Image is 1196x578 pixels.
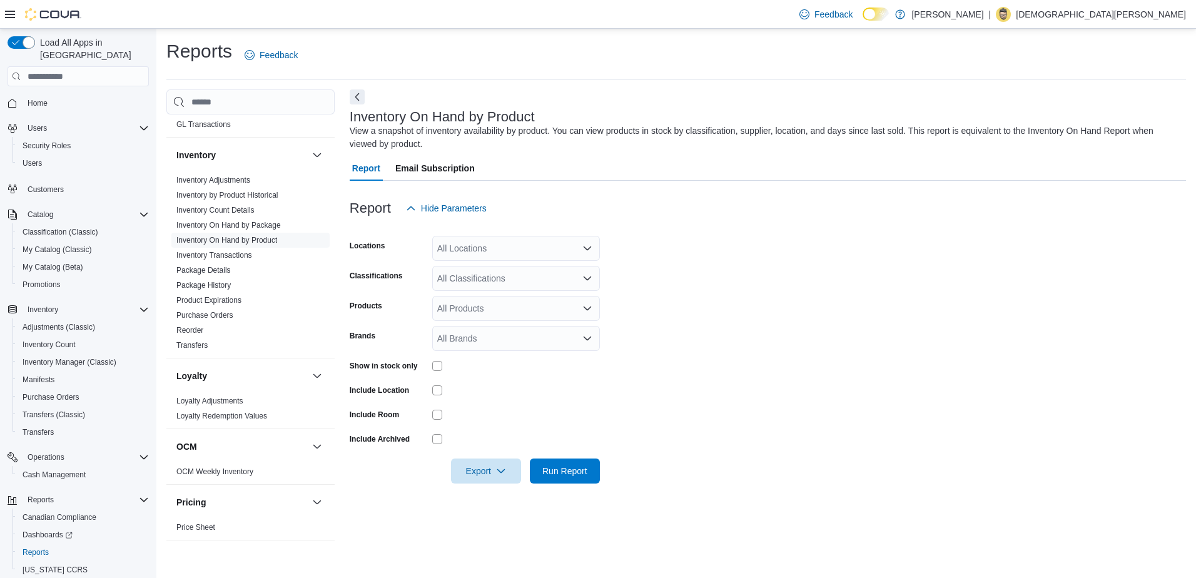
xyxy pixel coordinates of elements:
span: Inventory On Hand by Package [176,220,281,230]
a: Loyalty Adjustments [176,397,243,405]
a: Promotions [18,277,66,292]
span: My Catalog (Beta) [23,262,83,272]
span: Manifests [23,375,54,385]
span: Transfers [176,340,208,350]
a: Dashboards [13,526,154,544]
a: Purchase Orders [176,311,233,320]
h1: Reports [166,39,232,64]
button: Operations [3,449,154,466]
button: Users [3,119,154,137]
span: Load All Apps in [GEOGRAPHIC_DATA] [35,36,149,61]
span: Classification (Classic) [18,225,149,240]
button: Users [23,121,52,136]
span: Reports [18,545,149,560]
div: View a snapshot of inventory availability by product. You can view products in stock by classific... [350,124,1180,151]
button: Home [3,94,154,112]
span: Run Report [542,465,587,477]
span: Transfers [23,427,54,437]
span: Package History [176,280,231,290]
span: Washington CCRS [18,562,149,577]
span: Promotions [23,280,61,290]
div: Inventory [166,173,335,358]
a: Package Details [176,266,231,275]
h3: Pricing [176,496,206,509]
a: Canadian Compliance [18,510,101,525]
a: Price Sheet [176,523,215,532]
button: Classification (Classic) [13,223,154,241]
input: Dark Mode [863,8,889,21]
a: Inventory On Hand by Product [176,236,277,245]
a: Reorder [176,326,203,335]
span: Inventory Manager (Classic) [18,355,149,370]
button: My Catalog (Beta) [13,258,154,276]
div: Christian Brown [996,7,1011,22]
button: Purchase Orders [13,388,154,406]
span: Export [459,459,514,484]
span: Users [18,156,149,171]
span: Report [352,156,380,181]
label: Show in stock only [350,361,418,371]
span: Feedback [814,8,853,21]
button: Reports [23,492,59,507]
button: Loyalty [176,370,307,382]
span: Canadian Compliance [23,512,96,522]
span: Inventory Count [18,337,149,352]
button: Open list of options [582,243,592,253]
a: Inventory On Hand by Package [176,221,281,230]
span: Reports [23,492,149,507]
span: [US_STATE] CCRS [23,565,88,575]
button: Customers [3,180,154,198]
label: Brands [350,331,375,341]
span: Home [23,95,149,111]
a: Adjustments (Classic) [18,320,100,335]
h3: Inventory [176,149,216,161]
button: Run Report [530,459,600,484]
span: Adjustments (Classic) [23,322,95,332]
span: Reports [23,547,49,557]
span: Users [28,123,47,133]
a: Transfers [176,341,208,350]
a: Inventory Transactions [176,251,252,260]
h3: OCM [176,440,197,453]
span: GL Transactions [176,119,231,129]
span: Inventory [28,305,58,315]
button: Manifests [13,371,154,388]
a: [US_STATE] CCRS [18,562,93,577]
a: Purchase Orders [18,390,84,405]
span: Reports [28,495,54,505]
a: Cash Management [18,467,91,482]
a: Inventory by Product Historical [176,191,278,200]
span: Price Sheet [176,522,215,532]
a: Loyalty Redemption Values [176,412,267,420]
span: Classification (Classic) [23,227,98,237]
button: My Catalog (Classic) [13,241,154,258]
button: Transfers (Classic) [13,406,154,423]
span: Adjustments (Classic) [18,320,149,335]
span: Inventory On Hand by Product [176,235,277,245]
button: OCM [176,440,307,453]
a: Inventory Adjustments [176,176,250,185]
span: Operations [28,452,64,462]
button: Next [350,89,365,104]
label: Include Location [350,385,409,395]
h3: Inventory On Hand by Product [350,109,535,124]
button: Operations [23,450,69,465]
span: Catalog [28,210,53,220]
label: Products [350,301,382,311]
button: Inventory [23,302,63,317]
span: Transfers (Classic) [18,407,149,422]
label: Classifications [350,271,403,281]
a: Customers [23,182,69,197]
span: Dashboards [18,527,149,542]
button: Canadian Compliance [13,509,154,526]
div: Loyalty [166,393,335,428]
h3: Report [350,201,391,216]
button: Export [451,459,521,484]
span: My Catalog (Classic) [18,242,149,257]
a: My Catalog (Beta) [18,260,88,275]
a: Inventory Count Details [176,206,255,215]
button: Catalog [23,207,58,222]
span: Security Roles [23,141,71,151]
span: My Catalog (Classic) [23,245,92,255]
span: Inventory Transactions [176,250,252,260]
